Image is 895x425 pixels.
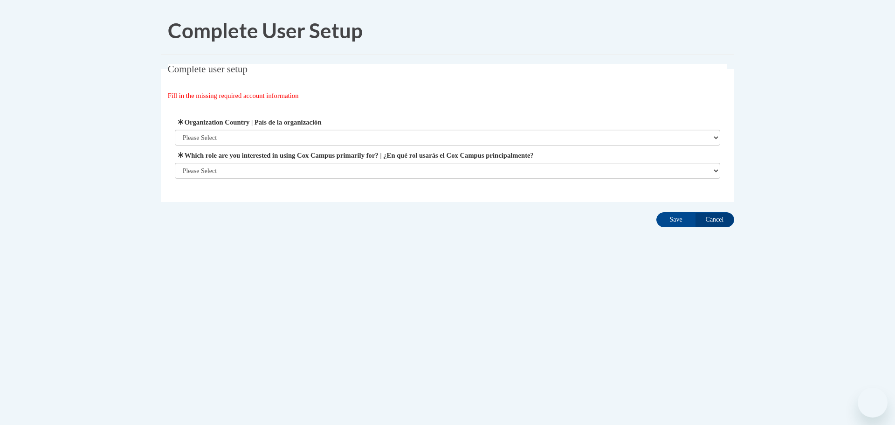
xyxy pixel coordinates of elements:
[168,18,363,42] span: Complete User Setup
[175,150,721,160] label: Which role are you interested in using Cox Campus primarily for? | ¿En qué rol usarás el Cox Camp...
[168,92,299,99] span: Fill in the missing required account information
[175,117,721,127] label: Organization Country | País de la organización
[858,388,888,418] iframe: Button to launch messaging window
[656,212,695,227] input: Save
[168,63,248,75] span: Complete user setup
[695,212,734,227] input: Cancel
